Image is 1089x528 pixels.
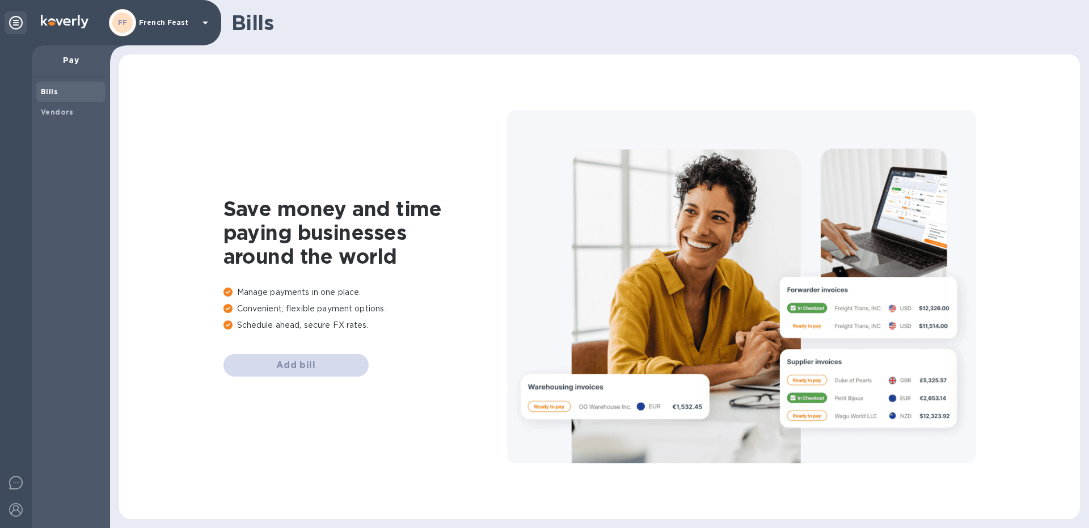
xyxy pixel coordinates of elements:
p: French Feast [139,19,196,27]
b: FF [118,18,128,27]
h1: Bills [231,11,1071,35]
div: Unpin categories [5,11,27,34]
img: Logo [41,15,88,28]
b: Bills [41,87,58,96]
h1: Save money and time paying businesses around the world [223,197,507,268]
p: Manage payments in one place. [223,286,507,298]
p: Convenient, flexible payment options. [223,303,507,315]
p: Schedule ahead, secure FX rates. [223,319,507,331]
p: Pay [41,54,101,66]
b: Vendors [41,108,74,116]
